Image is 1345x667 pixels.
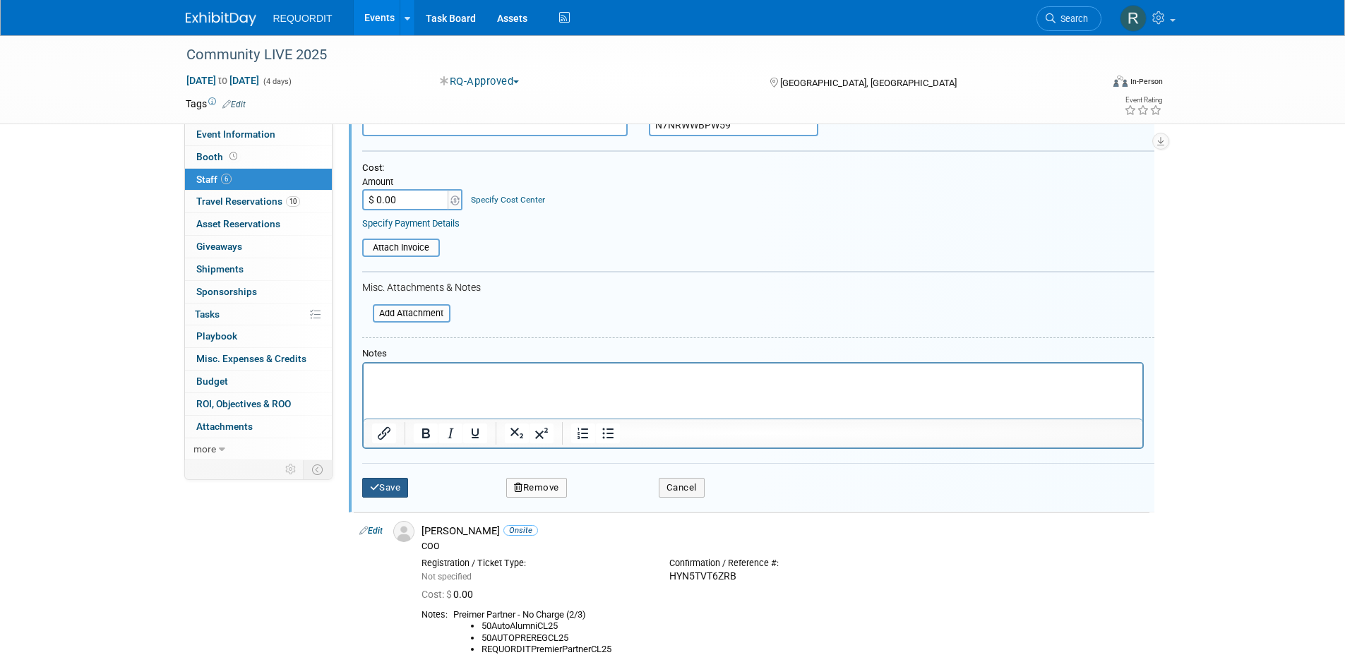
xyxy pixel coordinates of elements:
[185,236,332,258] a: Giveaways
[196,286,257,297] span: Sponsorships
[482,632,1144,644] li: 50AUTOPREREGCL25
[505,423,529,443] button: Subscript
[1036,6,1101,31] a: Search
[196,398,291,409] span: ROI, Objectives & ROO
[279,460,304,479] td: Personalize Event Tab Strip
[372,423,396,443] button: Insert/edit link
[196,330,237,342] span: Playbook
[196,375,228,387] span: Budget
[1124,97,1162,104] div: Event Rating
[362,176,465,189] div: Amount
[186,74,260,87] span: [DATE] [DATE]
[185,124,332,145] a: Event Information
[196,421,253,432] span: Attachments
[362,282,1154,294] div: Misc. Attachments & Notes
[780,78,957,88] span: [GEOGRAPHIC_DATA], [GEOGRAPHIC_DATA]
[196,241,242,252] span: Giveaways
[193,443,216,455] span: more
[196,128,275,140] span: Event Information
[185,169,332,191] a: Staff6
[422,541,1144,552] div: COO
[669,558,896,569] div: Confirmation / Reference #:
[482,644,1144,656] li: REQUORDITPremierPartnerCL25
[196,353,306,364] span: Misc. Expenses & Credits
[181,42,1080,68] div: Community LIVE 2025
[506,478,567,498] button: Remove
[414,423,438,443] button: Bold
[596,423,620,443] button: Bullet list
[196,151,240,162] span: Booth
[471,195,545,205] a: Specify Cost Center
[422,572,472,582] span: Not specified
[262,77,292,86] span: (4 days)
[185,304,332,325] a: Tasks
[185,191,332,212] a: Travel Reservations10
[362,162,1154,174] div: Cost:
[185,213,332,235] a: Asset Reservations
[571,423,595,443] button: Numbered list
[1130,76,1163,87] div: In-Person
[186,97,246,111] td: Tags
[185,393,332,415] a: ROI, Objectives & ROO
[185,281,332,303] a: Sponsorships
[185,438,332,460] a: more
[222,100,246,109] a: Edit
[659,478,705,498] button: Cancel
[227,151,240,162] span: Booth not reserved yet
[196,218,280,229] span: Asset Reservations
[185,371,332,392] a: Budget
[482,620,1144,632] li: 50AutoAlumniCL25
[453,609,1144,656] div: Preimer Partner - No Charge (2/3)
[185,258,332,280] a: Shipments
[362,218,460,229] a: Specify Payment Details
[185,348,332,370] a: Misc. Expenses & Credits
[422,558,648,569] div: Registration / Ticket Type:
[393,521,414,542] img: Associate-Profile-5.png
[435,74,525,89] button: RQ-Approved
[186,12,256,26] img: ExhibitDay
[185,416,332,438] a: Attachments
[221,174,232,184] span: 6
[185,146,332,168] a: Booth
[195,308,220,320] span: Tasks
[364,363,1142,419] iframe: Rich Text Area
[216,75,229,86] span: to
[185,325,332,347] a: Playbook
[362,478,409,498] button: Save
[303,460,332,479] td: Toggle Event Tabs
[196,263,244,275] span: Shipments
[422,589,453,600] span: Cost: $
[422,524,1144,538] div: [PERSON_NAME]
[1113,76,1128,87] img: Format-Inperson.png
[362,348,1144,360] div: Notes
[196,196,300,207] span: Travel Reservations
[359,526,383,536] a: Edit
[273,13,333,24] span: REQUORDIT
[1056,13,1088,24] span: Search
[196,174,232,185] span: Staff
[1018,73,1164,95] div: Event Format
[503,525,538,536] span: Onsite
[422,589,479,600] span: 0.00
[438,423,462,443] button: Italic
[669,570,896,583] div: HYN5TVT6ZRB
[463,423,487,443] button: Underline
[422,609,448,620] div: Notes:
[286,196,300,207] span: 10
[1120,5,1147,32] img: Rebeca Davalos
[530,423,554,443] button: Superscript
